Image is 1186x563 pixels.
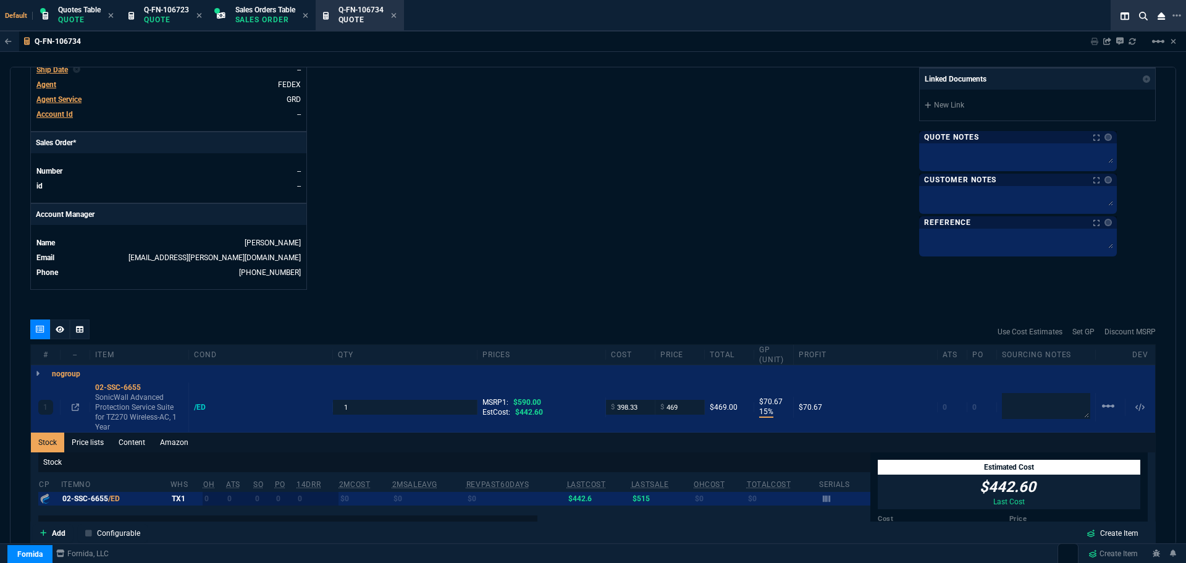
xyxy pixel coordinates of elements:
mat-icon: Example home icon [1151,34,1166,49]
div: 02-SSC-6655 [95,383,183,392]
nx-icon: Open In Opposite Panel [72,403,79,412]
div: Item [90,350,189,360]
tr: undefined [36,180,301,192]
span: $ [660,402,664,412]
div: ATS [938,350,967,360]
span: Agent Service [36,95,82,104]
p: nogroup [52,369,80,379]
abbr: The last purchase cost from PO Order [567,480,606,489]
p: Disty [38,515,537,535]
th: ItemNo [61,475,170,492]
a: -- [297,167,301,176]
nx-icon: Close Workbench [1153,9,1170,23]
nx-icon: Close Tab [196,11,202,21]
td: 0 [203,492,225,506]
p: Reference [924,218,971,227]
td: $0 [746,492,818,506]
a: [EMAIL_ADDRESS][PERSON_NAME][DOMAIN_NAME] [128,253,301,262]
a: Price lists [64,433,111,452]
a: Create Item [1083,544,1143,563]
span: Quotes Table [58,6,101,14]
tr: undefined [36,266,301,279]
span: Account Id [36,110,73,119]
p: Linked Documents [925,74,986,85]
abbr: Total Cost of Units on Hand [747,480,791,489]
a: Content [111,433,153,452]
nx-icon: Clear selected rep [73,64,80,75]
span: Name [36,239,55,247]
abbr: Avg Cost of Inventory on-hand [694,480,725,489]
tr: undefined [36,93,301,106]
p: 1 [43,402,48,412]
p: 15% [759,407,773,418]
span: Ship Date [36,66,68,74]
p: Last Cost [980,497,1038,507]
a: Create Item [1077,525,1148,541]
div: $70.67 [799,402,932,412]
abbr: The last SO Inv price. No time limit. (ignore zeros) [631,480,669,489]
td: $0 [392,492,466,506]
span: Phone [36,268,58,277]
abbr: Total revenue past 60 days [466,480,529,489]
div: Profit [794,350,938,360]
span: Number [36,167,62,176]
td: $0 [339,492,392,506]
td: $442.6 [566,492,631,506]
a: FEDEX [278,80,301,89]
a: -- [297,110,301,119]
td: 0 [225,492,253,506]
a: GRD [287,95,301,104]
tr: undefined [36,108,301,121]
p: Quote [144,15,189,25]
abbr: Avg cost of all PO invoices for 2 months [339,480,371,489]
p: Quote Notes [924,132,979,142]
label: Cost [878,514,1009,524]
span: $442.60 [515,408,543,417]
p: Configurable [97,527,140,538]
div: /ED [194,402,217,412]
div: qty [333,350,477,360]
label: Price [1009,514,1141,524]
span: Email [36,253,54,262]
div: MSRP1: [482,397,600,407]
a: Amazon [153,433,196,452]
nx-icon: Close Tab [303,11,308,21]
p: Sales Order [235,15,295,25]
th: Serials [818,475,870,492]
div: EstCost: [482,407,600,417]
span: id [36,182,43,190]
td: TX1 [170,492,203,506]
span: 0 [972,403,977,412]
div: -- [61,350,90,360]
abbr: Total units in inventory. [203,480,214,489]
a: Hide Workbench [1171,36,1176,46]
td: 0 [253,492,274,506]
div: $469.00 [710,402,749,412]
div: price [655,350,705,360]
p: Account Manager [31,204,306,225]
a: 714-586-5495 [239,268,301,277]
span: /ED [108,494,120,503]
p: Sales Order* [31,132,306,153]
tr: undefined [36,78,301,91]
span: Agent [36,80,56,89]
a: Set GP [1072,326,1095,337]
nx-icon: Split Panels [1116,9,1134,23]
a: Discount MSRP [1104,326,1156,337]
div: GP (unit) [754,345,794,365]
a: Stock [31,433,64,452]
span: Q-FN-106723 [144,6,189,14]
p: $442.60 [980,477,1036,497]
div: Estimated Cost [878,460,1140,475]
abbr: Total units on open Sales Orders [253,480,263,489]
p: Q-FN-106734 [35,36,81,46]
div: cost [606,350,655,360]
a: -- [297,182,301,190]
tr: undefined [36,165,301,177]
abbr: Total sales last 14 days [296,480,321,489]
td: 0 [296,492,338,506]
abbr: Total units on open Purchase Orders [275,480,285,489]
a: [PERSON_NAME] [245,239,301,247]
td: $0 [466,492,566,506]
div: dev [1125,350,1155,360]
